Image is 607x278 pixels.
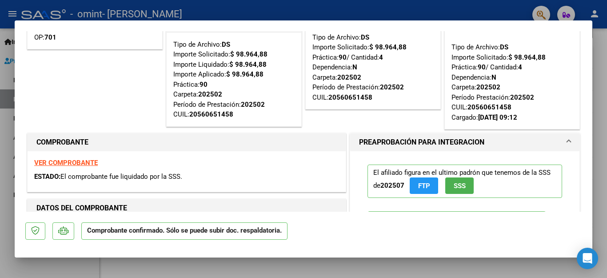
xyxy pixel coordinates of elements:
[34,33,56,41] span: OP:
[200,81,208,89] strong: 90
[454,182,466,190] span: SSS
[34,159,98,167] a: VER COMPROBANTE
[451,32,573,123] div: Tipo de Archivo: Importe Solicitado: Práctica: / Cantidad: Dependencia: Carpeta: Período Prestaci...
[380,83,404,91] strong: 202502
[369,43,407,51] strong: $ 98.964,88
[226,70,264,78] strong: $ 98.964,88
[173,40,295,120] div: Tipo de Archivo: Importe Solicitado: Importe Liquidado: Importe Aplicado: Práctica: Carpeta: Perí...
[230,50,268,58] strong: $ 98.964,88
[418,182,430,190] span: FTP
[379,53,383,61] strong: 4
[328,93,372,103] div: 20560651458
[34,173,60,181] span: ESTADO:
[508,53,546,61] strong: $ 98.964,88
[510,93,534,101] strong: 202502
[476,83,500,91] strong: 202502
[36,138,88,146] strong: COMPROBANTE
[478,63,486,71] strong: 90
[350,133,579,151] mat-expansion-panel-header: PREAPROBACIÓN PARA INTEGRACION
[577,248,598,269] div: Open Intercom Messenger
[229,60,267,68] strong: $ 98.964,88
[36,204,127,212] strong: DATOS DEL COMPROBANTE
[367,165,562,198] p: El afiliado figura en el ultimo padrón que tenemos de la SSS de
[44,33,56,41] strong: 701
[491,73,496,81] strong: N
[352,63,357,71] strong: N
[337,73,361,81] strong: 202502
[339,53,347,61] strong: 90
[198,90,222,98] strong: 202502
[500,43,508,51] strong: DS
[359,137,484,148] h1: PREAPROBACIÓN PARA INTEGRACION
[312,32,434,103] div: Tipo de Archivo: Importe Solicitado: Práctica: / Cantidad: Dependencia: Carpeta: Período de Prest...
[361,33,369,41] strong: DS
[60,173,182,181] span: El comprobante fue liquidado por la SSS.
[478,113,517,121] strong: [DATE] 09:12
[445,177,474,194] button: SSS
[380,181,404,189] strong: 202507
[189,109,233,120] div: 20560651458
[241,101,265,109] strong: 202502
[81,222,288,240] p: Comprobante confirmado. Sólo se puede subir doc. respaldatoria.
[410,177,438,194] button: FTP
[222,40,230,48] strong: DS
[467,102,511,113] div: 20560651458
[518,63,522,71] strong: 4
